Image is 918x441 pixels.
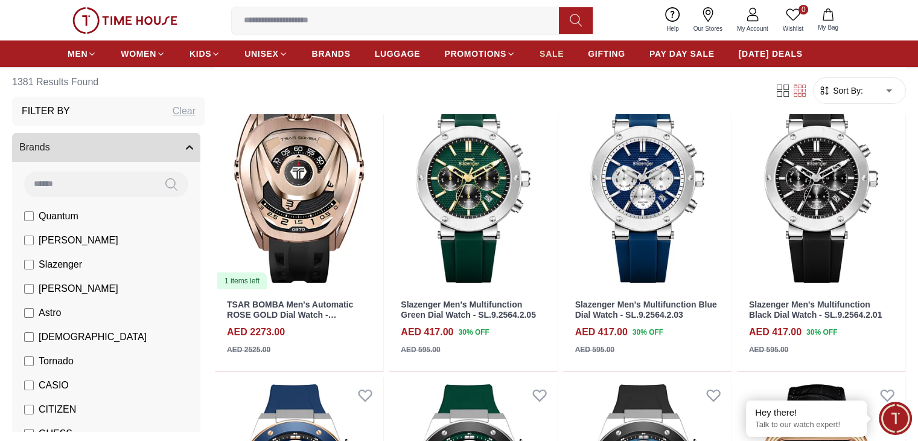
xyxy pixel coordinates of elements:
span: GIFTING [588,48,625,60]
div: Chat Widget [879,402,912,435]
span: [PERSON_NAME] [39,233,118,248]
input: Quantum [24,211,34,221]
span: 30 % OFF [633,327,663,338]
a: Slazenger Men's Multifunction Blue Dial Watch - SL.9.2564.2.03 [575,300,717,320]
input: [PERSON_NAME] [24,284,34,294]
img: Slazenger Men's Multifunction Green Dial Watch - SL.9.2564.2.05 [389,77,557,290]
span: [PERSON_NAME] [39,282,118,296]
a: Slazenger Men's Multifunction Green Dial Watch - SL.9.2564.2.05 [401,300,536,320]
div: AED 2525.00 [227,344,270,355]
h4: AED 417.00 [749,325,802,340]
span: BRANDS [312,48,351,60]
h4: AED 2273.00 [227,325,285,340]
img: ... [72,7,177,34]
a: PROMOTIONS [444,43,515,65]
button: My Bag [811,6,846,34]
img: Slazenger Men's Multifunction Blue Dial Watch - SL.9.2564.2.03 [563,77,732,290]
span: MEN [68,48,88,60]
span: Quantum [39,209,78,224]
div: Hey there! [755,407,858,419]
span: GUESS [39,427,72,441]
span: 30 % OFF [806,327,837,338]
button: Brands [12,133,200,162]
a: TSAR BOMBA Men's Automatic ROSE GOLD Dial Watch - TB8213ASET-07 [227,300,353,330]
img: TSAR BOMBA Men's Automatic ROSE GOLD Dial Watch - TB8213ASET-07 [215,77,383,290]
a: GIFTING [588,43,625,65]
span: Astro [39,306,61,320]
input: GUESS [24,429,34,439]
span: 0 [798,5,808,14]
a: LUGGAGE [375,43,421,65]
span: Sort By: [830,85,863,97]
h3: Filter By [22,104,70,118]
div: AED 595.00 [401,344,440,355]
a: Slazenger Men's Multifunction Black Dial Watch - SL.9.2564.2.01 [749,300,882,320]
input: Tornado [24,356,34,366]
span: WOMEN [121,48,156,60]
span: [DATE] DEALS [739,48,803,60]
span: CITIZEN [39,402,76,417]
span: Tornado [39,354,74,369]
span: PROMOTIONS [444,48,506,60]
a: PAY DAY SALE [649,43,715,65]
input: [PERSON_NAME] [24,236,34,245]
div: 1 items left [217,272,267,289]
span: PAY DAY SALE [649,48,715,60]
span: LUGGAGE [375,48,421,60]
span: SALE [540,48,564,60]
a: 0Wishlist [776,5,811,36]
a: [DATE] DEALS [739,43,803,65]
a: Help [659,5,686,36]
span: Slazenger [39,257,82,272]
span: UNISEX [244,48,278,60]
h4: AED 417.00 [575,325,628,340]
span: CASIO [39,378,69,393]
input: Astro [24,308,34,318]
a: TSAR BOMBA Men's Automatic ROSE GOLD Dial Watch - TB8213ASET-071 items left [215,77,383,290]
div: Clear [173,104,196,118]
input: [DEMOGRAPHIC_DATA] [24,332,34,342]
span: Our Stores [689,24,727,33]
span: Help [661,24,684,33]
span: My Bag [813,23,843,32]
span: [DEMOGRAPHIC_DATA] [39,330,147,344]
span: 30 % OFF [458,327,489,338]
div: AED 595.00 [575,344,614,355]
span: KIDS [190,48,211,60]
input: Slazenger [24,260,34,269]
a: WOMEN [121,43,165,65]
img: Slazenger Men's Multifunction Black Dial Watch - SL.9.2564.2.01 [737,77,905,290]
a: BRANDS [312,43,351,65]
a: MEN [68,43,97,65]
button: Sort By: [818,85,863,97]
h6: 1381 Results Found [12,68,205,97]
input: CASIO [24,381,34,390]
span: Brands [19,140,50,155]
a: SALE [540,43,564,65]
div: AED 595.00 [749,344,788,355]
span: Wishlist [778,24,808,33]
input: CITIZEN [24,405,34,414]
h4: AED 417.00 [401,325,453,340]
a: UNISEX [244,43,287,65]
a: Our Stores [686,5,730,36]
a: KIDS [190,43,220,65]
span: My Account [732,24,773,33]
p: Talk to our watch expert! [755,420,858,430]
